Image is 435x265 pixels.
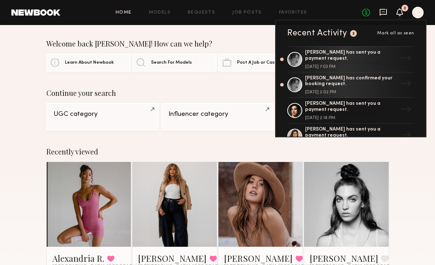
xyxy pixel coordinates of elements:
a: Home [116,10,132,15]
div: Continue your search [46,89,389,97]
a: Job Posts [232,10,262,15]
div: [PERSON_NAME] has sent you a payment request. [305,127,398,139]
a: [PERSON_NAME] [224,252,293,264]
a: Models [149,10,171,15]
div: → [398,127,414,146]
div: → [398,75,414,94]
span: Mark all as seen [377,31,414,35]
div: [PERSON_NAME] has sent you a payment request. [305,50,398,62]
a: Learn About Newbook [46,54,131,72]
a: Search For Models [132,54,217,72]
a: [PERSON_NAME] has sent you a payment request.[DATE] 2:18 PM→ [287,98,414,124]
a: [PERSON_NAME] [138,252,207,264]
div: [DATE] 7:03 PM [305,65,398,69]
div: Recently viewed [46,147,389,156]
span: Search For Models [151,60,192,65]
span: Post A Job or Casting [237,60,284,65]
div: [PERSON_NAME] has sent you a payment request. [305,101,398,113]
div: → [398,101,414,120]
a: [PERSON_NAME] [310,252,378,264]
div: Welcome back [PERSON_NAME]! How can we help? [46,39,389,48]
div: Influencer category [168,111,267,118]
div: → [398,50,414,69]
a: [PERSON_NAME] has sent you a payment request.[DATE] 7:03 PM→ [287,46,414,73]
a: Favorites [279,10,307,15]
a: UGC category [46,103,159,130]
a: [PERSON_NAME] has confirmed your booking request.[DATE] 2:02 PM→ [287,73,414,98]
a: C [412,7,424,18]
div: 2 [404,6,406,10]
div: [PERSON_NAME] has confirmed your booking request. [305,75,398,88]
a: Influencer category [161,103,274,130]
div: [DATE] 2:18 PM [305,116,398,120]
a: [PERSON_NAME] has sent you a payment request.→ [287,124,414,149]
div: Recent Activity [287,29,347,38]
span: Learn About Newbook [65,60,114,65]
a: Alexandria R. [52,252,104,264]
a: Requests [188,10,215,15]
div: UGC category [54,111,152,118]
a: Post A Job or Casting [218,54,303,72]
div: 2 [352,32,355,36]
div: [DATE] 2:02 PM [305,90,398,94]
